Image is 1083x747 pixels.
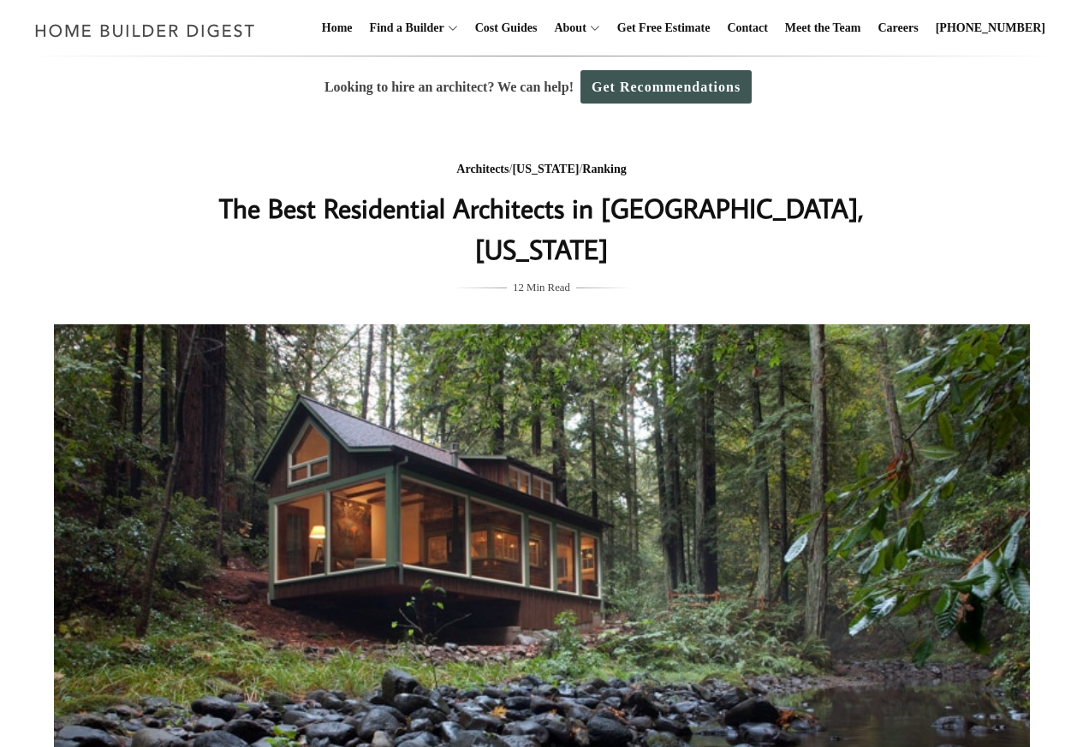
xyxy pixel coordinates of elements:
[610,1,717,56] a: Get Free Estimate
[580,70,752,104] a: Get Recommendations
[547,1,586,56] a: About
[200,187,884,270] h1: The Best Residential Architects in [GEOGRAPHIC_DATA], [US_STATE]
[456,163,509,175] a: Architects
[27,14,263,47] img: Home Builder Digest
[929,1,1052,56] a: [PHONE_NUMBER]
[200,159,884,181] div: / /
[513,278,570,297] span: 12 Min Read
[720,1,774,56] a: Contact
[512,163,579,175] a: [US_STATE]
[778,1,868,56] a: Meet the Team
[315,1,360,56] a: Home
[468,1,544,56] a: Cost Guides
[363,1,444,56] a: Find a Builder
[582,163,626,175] a: Ranking
[872,1,925,56] a: Careers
